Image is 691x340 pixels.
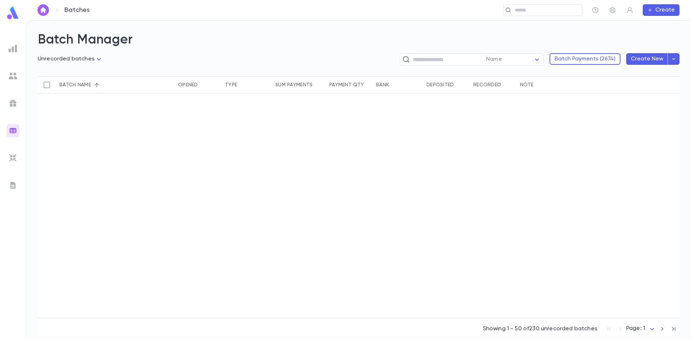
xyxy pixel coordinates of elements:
div: Payment qty [329,76,364,94]
img: letters_grey.7941b92b52307dd3b8a917253454ce1c.svg [9,181,17,190]
img: logo [6,6,20,20]
div: Recorded [470,76,516,94]
img: home_white.a664292cf8c1dea59945f0da9f25487c.svg [39,7,48,13]
div: Sum payments [272,76,326,94]
span: Page: 1 [626,326,645,331]
button: Create [643,4,679,16]
div: Deposited [423,76,470,94]
div: Note [516,76,588,94]
div: Bank [376,76,389,94]
img: batches_gradient.0a22e14384a92aa4cd678275c0c39cc4.svg [9,126,17,135]
div: Batch name [56,76,128,94]
div: Bank [372,76,423,94]
div: Deposited [426,76,454,94]
div: Opened [178,76,198,94]
div: Unrecorded batches [38,54,103,65]
span: Unrecorded batches [38,56,95,62]
span: Name [486,56,502,62]
div: Name [486,54,541,65]
img: students_grey.60c7aba0da46da39d6d829b817ac14fc.svg [9,72,17,80]
div: Note [520,76,533,94]
div: Type [221,76,272,94]
img: reports_grey.c525e4749d1bce6a11f5fe2a8de1b229.svg [9,44,17,53]
div: Page: 1 [626,323,656,334]
p: Batches [64,6,90,14]
img: imports_grey.530a8a0e642e233f2baf0ef88e8c9fcb.svg [9,154,17,162]
div: Opened [175,76,221,94]
div: Sum payments [275,76,312,94]
p: Showing 1 - 50 of 230 unrecorded batches [483,325,597,332]
h2: Batch Manager [38,32,679,48]
button: Create New [626,53,668,65]
div: Recorded [473,76,501,94]
div: Batch name [59,76,91,94]
div: Type [225,76,237,94]
button: Batch Payments (2674) [550,53,620,65]
img: campaigns_grey.99e729a5f7ee94e3726e6486bddda8f1.svg [9,99,17,108]
button: Sort [91,79,103,91]
div: Payment qty [326,76,372,94]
